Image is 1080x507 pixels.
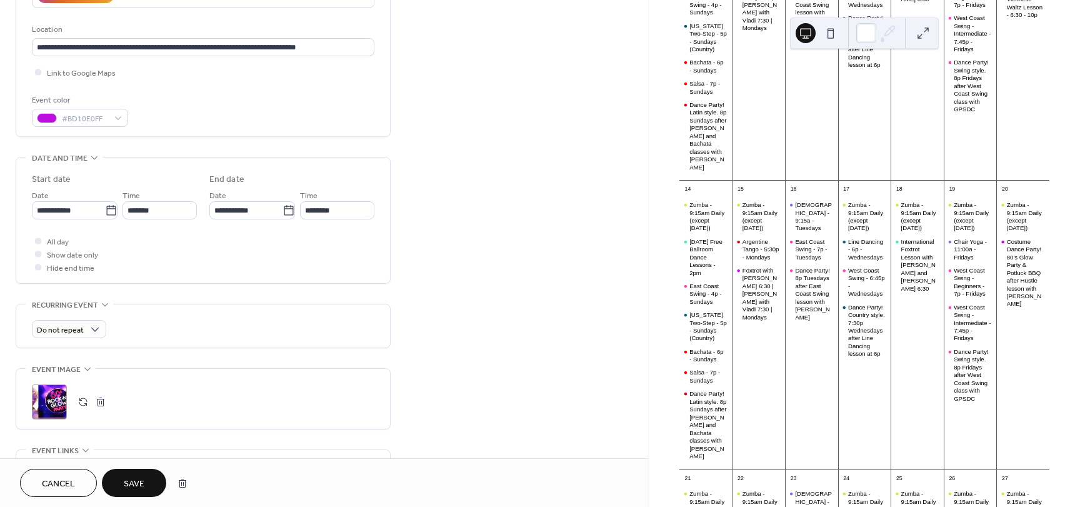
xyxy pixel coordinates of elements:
div: West Coast Swing - Beginners - 7p - Fridays [954,267,991,298]
div: Line Dancing - 6p - Wednesdays [838,238,891,261]
div: Salsa - 7p - Sundays [689,369,727,384]
div: 17 [841,184,852,195]
div: Zumba - 9:15am Daily (except [DATE]) [954,201,991,233]
div: Dance Party! Swing style. 8p Fridays after West Coast Swing class with GPSDC [954,59,991,113]
span: Date and time [32,152,87,165]
div: Zumba - 9:15am Daily (except [DATE]) [901,201,939,233]
div: 23 [788,473,799,484]
div: West Coast Swing - Intermediate - 7:45p - Fridays [944,14,997,53]
div: Bachata - 6p - Sundays [689,59,727,74]
div: Dance Party! Latin style. 8p Sundays after [PERSON_NAME] and Bachata classes with [PERSON_NAME] [689,390,727,460]
span: Date [32,189,49,203]
div: Chair Yoga - 11:00a - Fridays [944,238,997,261]
div: 25 [894,473,905,484]
div: Dance Party! Swing style. 8p Fridays after West Coast Swing class with GPSDC [944,59,997,113]
div: Bachata - 6p - Sundays [689,348,727,364]
div: Salsa - 7p - Sundays [689,80,727,96]
div: Zumba - 9:15am Daily (except [DATE]) [848,201,886,233]
div: East Coast Swing - 4p - Sundays [689,283,727,306]
div: Zumba - 9:15am Daily (except Tuesday) [838,201,891,233]
div: Dance Party! Latin style. 8p Sundays after [PERSON_NAME] and Bachata classes with [PERSON_NAME] [689,101,727,171]
div: Zumba - 9:15am Daily (except [DATE]) [1007,201,1044,233]
div: Dance Party! Country style. 7:30p Wednesdays after Line Dancing lesson at 6p [838,14,891,69]
span: Cancel [42,478,75,491]
div: 14 [682,184,694,195]
div: Dance Party! Country style. 7:30p Wednesdays after Line Dancing lesson at 6p [848,14,886,69]
div: 15 [735,184,746,195]
div: Start date [32,173,71,186]
div: West Coast Swing - Intermediate - 7:45p - Fridays [944,304,997,343]
div: Dance Party! 8p Tuesdays after East Coast Swing lesson with [PERSON_NAME] [795,267,832,321]
div: 27 [999,473,1011,484]
div: Salsa - 7p - Sundays [679,80,732,96]
div: Costume Dance Party! 80's Glow Party & Potluck BBQ after Hustle lesson with [PERSON_NAME] [1007,238,1044,308]
div: International Foxtrot Lesson with Chad and Marie 6:30 [891,238,944,293]
div: Line Dancing - 6p - Wednesdays [848,238,886,261]
button: Save [102,469,166,497]
div: 21 [682,473,694,484]
div: Zumba - 9:15am Daily (except Tuesday) [732,201,785,233]
div: Dance Party! Country style. 7:30p Wednesdays after Line Dancing lesson at 6p [838,304,891,358]
div: [DEMOGRAPHIC_DATA] - 9:15a - Tuesdays [795,201,832,233]
div: Chair Yoga - 11:00a - Fridays [954,238,991,261]
span: Link to Google Maps [47,67,116,80]
div: Salsa - 7p - Sundays [679,369,732,384]
div: Zumba - 9:15am Daily (except [DATE]) [742,201,780,233]
span: Time [300,189,317,203]
div: Dance Party! 8p Tuesdays after East Coast Swing lesson with Keith [785,267,838,321]
span: Time [122,189,140,203]
div: Dance Party! Latin style. 8p Sundays after Salsa and Bachata classes with Miguel [679,101,732,171]
div: International Foxtrot Lesson with [PERSON_NAME] and [PERSON_NAME] 6:30 [901,238,939,293]
div: Sunday Free Ballroom Dance Lessons - 2pm [679,238,732,277]
span: Hide end time [47,262,94,275]
div: Zumba - 9:15am Daily (except Tuesday) [891,201,944,233]
div: Foxtrot with Chad 6:30 | Cha Cha with Vladi 7:30 | Mondays [732,267,785,321]
div: 26 [947,473,958,484]
span: Recurring event [32,299,98,312]
div: 20 [999,184,1011,195]
div: 18 [894,184,905,195]
div: 22 [735,473,746,484]
div: [US_STATE] Two-Step - 5p - Sundays (Country) [689,23,727,54]
div: Arizona Two-Step - 5p - Sundays (Country) [679,23,732,54]
div: East Coast Swing - 4p - Sundays [679,283,732,306]
div: West Coast Swing - Intermediate - 7:45p - Fridays [954,304,991,343]
button: Cancel [20,469,97,497]
div: West Coast Swing - 6:45p - Wednesdays [838,267,891,298]
span: Do not repeat [37,323,84,338]
div: 16 [788,184,799,195]
div: Argentine Tango - 5:30p - Mondays [742,238,780,261]
span: #BD10E0FF [62,113,108,126]
div: 19 [947,184,958,195]
div: East Coast Swing - 7p - Tuesdays [795,238,832,261]
div: Dance Party! Swing style. 8p Fridays after West Coast Swing class with GPSDC [954,348,991,403]
span: Event links [32,444,79,458]
div: West Coast Swing - Intermediate - 7:45p - Fridays [954,14,991,53]
div: Location [32,23,372,36]
div: Dance Party! Swing style. 8p Fridays after West Coast Swing class with GPSDC [944,348,997,403]
div: Zumba - 9:15am Daily (except Tuesday) [944,201,997,233]
div: West Coast Swing - Beginners - 7p - Fridays [944,267,997,298]
div: [DATE] Free Ballroom Dance Lessons - 2pm [689,238,727,277]
div: Zumba - 9:15am Daily (except [DATE]) [689,201,727,233]
div: Bachata - 6p - Sundays [679,348,732,364]
div: 24 [841,473,852,484]
div: East Coast Swing - 7p - Tuesdays [785,238,838,261]
span: Date [209,189,226,203]
div: Costume Dance Party! 80's Glow Party & Potluck BBQ after Hustle lesson with Terry [996,238,1049,308]
span: Save [124,478,144,491]
div: Foxtrot with [PERSON_NAME] 6:30 | [PERSON_NAME] with Vladi 7:30 | Mondays [742,267,780,321]
div: Bachata - 6p - Sundays [679,59,732,74]
div: Dance Party! Latin style. 8p Sundays after Salsa and Bachata classes with Miguel [679,390,732,460]
div: End date [209,173,244,186]
div: Argentine Tango - 5:30p - Mondays [732,238,785,261]
div: Event color [32,94,126,107]
span: All day [47,236,69,249]
div: Holy Yoga - 9:15a - Tuesdays [785,201,838,233]
div: West Coast Swing - 6:45p - Wednesdays [848,267,886,298]
div: [US_STATE] Two-Step - 5p - Sundays (Country) [689,311,727,343]
span: Show date only [47,249,98,262]
div: ; [32,384,67,419]
div: Dance Party! Country style. 7:30p Wednesdays after Line Dancing lesson at 6p [848,304,886,358]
